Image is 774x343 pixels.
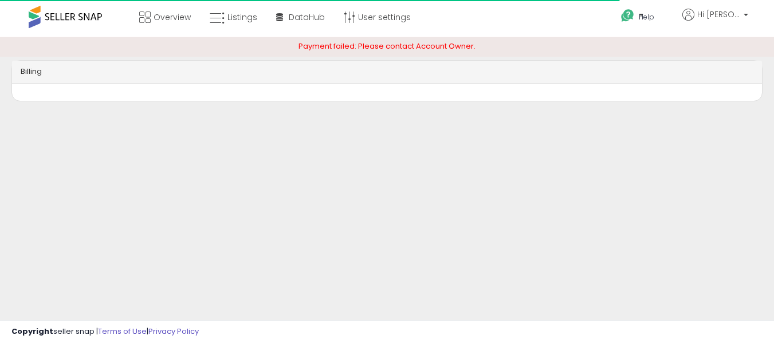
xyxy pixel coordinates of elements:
span: Help [639,12,654,22]
strong: Copyright [11,326,53,337]
div: seller snap | | [11,326,199,337]
span: Overview [154,11,191,23]
span: DataHub [289,11,325,23]
a: Hi [PERSON_NAME] [682,9,748,34]
span: Listings [227,11,257,23]
span: Payment failed: Please contact Account Owner. [298,41,476,52]
div: Billing [12,61,762,84]
a: Terms of Use [98,326,147,337]
a: Privacy Policy [148,326,199,337]
span: Hi [PERSON_NAME] [697,9,740,20]
i: Get Help [620,9,635,23]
